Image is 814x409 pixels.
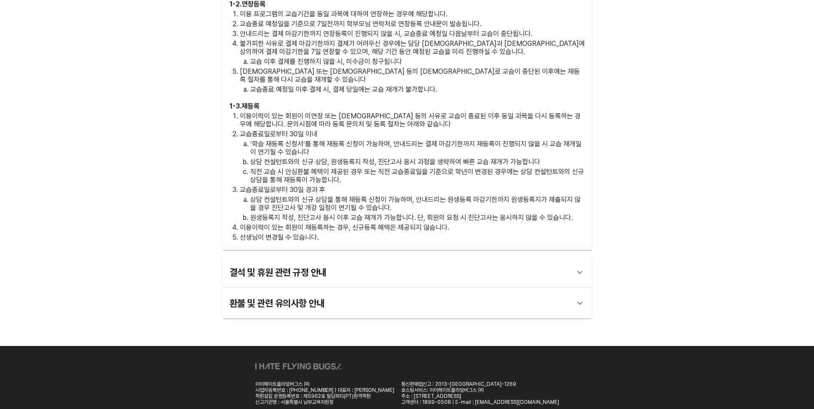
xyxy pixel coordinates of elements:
p: 이용이력이 있는 회원이 미연장 또는 [DEMOGRAPHIC_DATA] 등의 사유로 교습이 종료된 이후 동일 과목을 다시 등록하는 경우에 해당합니다. 문의시점에 따라 등록 문의... [240,112,585,128]
div: 결석 및 휴원 관련 규정 안내 [223,257,592,288]
p: [DEMOGRAPHIC_DATA] 또는 [DEMOGRAPHIC_DATA] 등의 [DEMOGRAPHIC_DATA]로 교습이 중단된 이후에는 재등록 절차를 통해 다시 교습을 재개... [240,67,585,84]
p: 교습종료일로부터 30일 경과 후 [240,186,585,194]
div: 사업자등록번호 : [PHONE_NUMBER] | 대표자 : [PERSON_NAME] [255,387,394,393]
p: 이용이력이 있는 회원이 재등록하는 경우, 신규등록 혜택은 제공되지 않습니다. [240,223,585,232]
p: 불가피한 사유로 결제 마감기한까지 결제가 어려우신 경우에는 담당 [DEMOGRAPHIC_DATA]과 [DEMOGRAPHIC_DATA]에 상의하여 결제 마감기한을 7일 연장할 ... [240,39,585,56]
p: 상담 컨설턴트와의 신규 상담, 원생등록지 작성, 진단고사 응시 과정을 생략하여 빠른 교습 재개가 가능합니다 [250,158,585,166]
div: 신고기관명 : 서울특별시 남부교육지원청 [255,399,394,405]
div: 아이헤이트플라잉버그스 ㈜ [255,381,394,387]
div: 고객센터 : 1899-0508 | E-mail : [EMAIL_ADDRESS][DOMAIN_NAME] [401,399,559,405]
p: 안내드리는 결제 마감기한까지 연장등록이 진행되지 않을 시, 교습종료 예정일 다음날부터 교습이 중단됩니다. [240,30,585,38]
p: 교습종료일로부터 30일 이내 [240,130,585,138]
p: 원생등록지 작성, 진단고사 응시 이후 교습 재개가 가능합니다. 단, 회원의 요청 시 진단고사는 응시하지 않을 수 있습니다. [250,214,585,222]
div: 주소 : [STREET_ADDRESS] [401,393,559,399]
img: ihateflyingbugs [255,363,341,370]
p: 교습종료 예정일을 기준으로 7일전까지 학부모님 연락처로 연장등록 안내문이 발송됩니다. [240,20,585,28]
div: 통신판매업신고 : 2013-[GEOGRAPHIC_DATA]-1269 [401,381,559,387]
div: 호스팅서비스: 아이헤이트플라잉버그스 ㈜ [401,387,559,393]
p: 직전 교습 시 안심환불 혜택이 제공된 경우 또는 직전 교습종료일을 기준으로 학년이 변경된 경우에는 상담 컨설턴트와의 신규 상담을 통해 재등록이 가능합니다. [250,168,585,184]
p: 교습종료 예정일 이후 결제 시, 결제 당일에는 교습 재개가 불가합니다. [250,85,585,93]
div: 결석 및 휴원 관련 규정 안내 [230,262,569,283]
p: ‘학습 재등록 신청서’를 통해 재등록 신청이 가능하며, 안내드리는 결제 마감기한까지 재등록이 진행되지 않을 시 교습 재개일이 연기될 수 있습니다 [250,140,585,156]
h3: 1 - 3 . 재등록 [230,102,585,110]
p: 선생님이 변경될 수 있습니다. [240,233,585,241]
div: 환불 및 관련 유의사항 안내 [230,293,569,313]
p: 교습 이후 결제를 진행하지 않을 시, 미수금이 청구됩니다 [250,57,585,66]
p: 이용 프로그램의 교습기간을 동일 과목에 대하여 연장하는 경우에 해당합니다. [240,10,585,18]
div: 환불 및 관련 유의사항 안내 [223,288,592,319]
div: 학원설립 운영등록번호 : 제5962호 밀당피티(PT)원격학원 [255,393,394,399]
p: 상담 컨설턴트와의 신규 상담을 통해 재등록 신청이 가능하며, 안내드리는 원생등록 마감기한까지 원생등록지가 제출되지 않을 경우 진단고사 및 개강 일정이 연기될 수 있습니다. [250,195,585,212]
